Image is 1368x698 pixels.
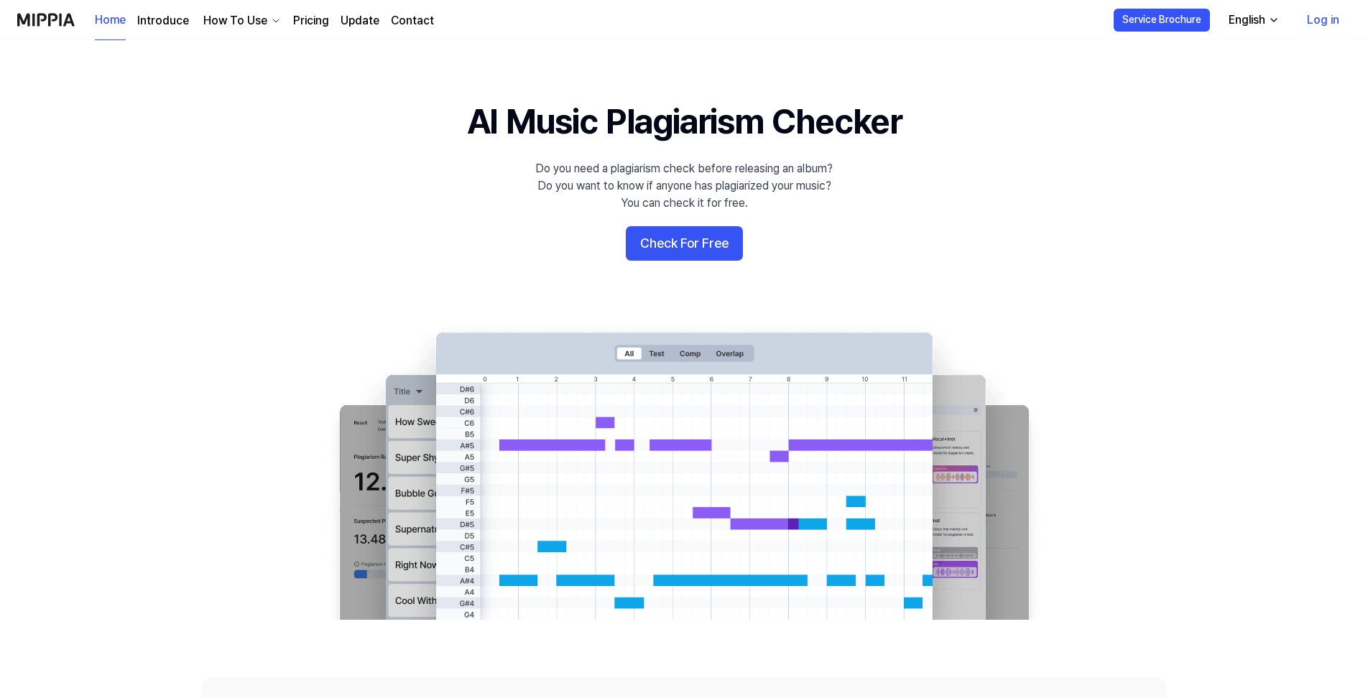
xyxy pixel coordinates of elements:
a: Contact [391,12,434,29]
a: Pricing [293,12,329,29]
button: Check For Free [626,226,743,261]
div: How To Use [200,12,270,29]
button: How To Use [200,12,282,29]
img: main Image [310,318,1058,620]
a: Home [95,1,126,40]
a: Update [341,12,379,29]
h1: AI Music Plagiarism Checker [467,98,902,146]
div: English [1226,11,1268,29]
div: Do you need a plagiarism check before releasing an album? Do you want to know if anyone has plagi... [535,160,833,212]
button: Service Brochure [1114,9,1210,32]
a: Introduce [137,12,189,29]
button: English [1217,6,1288,34]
